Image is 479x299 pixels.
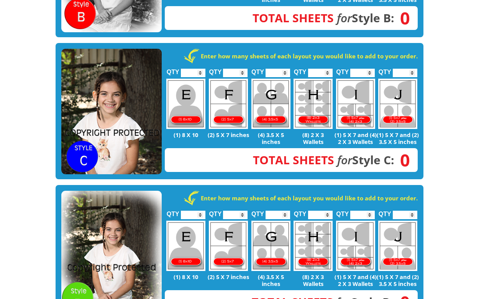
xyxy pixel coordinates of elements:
[294,60,307,79] label: QTY
[166,79,205,129] img: E
[61,49,162,175] img: STYLE C
[201,194,418,202] strong: Enter how many sheets of each layout you would like to add to your order.
[165,273,207,280] p: (1) 8 X 10
[201,52,418,60] strong: Enter how many sheets of each layout you would like to add to your order.
[337,152,352,168] em: for
[337,10,352,26] em: for
[336,79,375,129] img: I
[336,202,349,221] label: QTY
[379,60,391,79] label: QTY
[207,273,250,280] p: (2) 5 X 7 inches
[251,221,290,271] img: G
[377,131,419,145] p: (1) 5 X 7 and (2) 3.5 X 5 inches
[334,273,377,287] p: (1) 5 X 7 and (4) 2 X 3 Wallets
[209,221,248,271] img: F
[166,221,205,271] img: E
[377,273,419,287] p: (1) 5 X 7 and (2) 3.5 X 5 inches
[251,60,264,79] label: QTY
[253,152,334,168] span: Total Sheets
[378,221,417,271] img: J
[167,60,179,79] label: QTY
[167,202,179,221] label: QTY
[209,60,221,79] label: QTY
[394,156,410,164] span: 0
[253,152,394,168] strong: Style C:
[253,10,334,26] span: Total Sheets
[209,79,248,129] img: F
[336,60,349,79] label: QTY
[165,131,207,138] p: (1) 8 X 10
[251,79,290,129] img: G
[249,273,292,287] p: (4) 3.5 X 5 inches
[292,273,335,287] p: (8) 2 X 3 Wallets
[379,202,391,221] label: QTY
[334,131,377,145] p: (1) 5 X 7 and (4) 2 X 3 Wallets
[378,79,417,129] img: J
[253,10,394,26] strong: Style B:
[394,14,410,22] span: 0
[249,131,292,145] p: (4) 3.5 X 5 inches
[294,79,333,129] img: H
[294,221,333,271] img: H
[292,131,335,145] p: (8) 2 X 3 Wallets
[251,202,264,221] label: QTY
[294,202,307,221] label: QTY
[207,131,250,138] p: (2) 5 X 7 inches
[209,202,221,221] label: QTY
[336,221,375,271] img: I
